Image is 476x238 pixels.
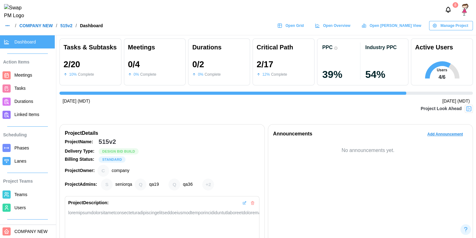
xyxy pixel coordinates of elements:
div: seniorqa [101,179,113,190]
div: PPC [322,44,333,50]
div: loremipsumdolorsitametconsecteturadipiscingelitseddoeiusmodtemporincididuntutlaboreetdoloremagnaa... [68,210,256,216]
div: 2 / 20 [64,60,80,69]
div: qa19 [149,181,159,188]
div: 10 % [69,72,77,78]
div: 2 / 17 [257,60,273,69]
div: Complete [271,72,287,78]
div: Project Description: [68,200,109,206]
div: No announcements yet. [273,147,463,154]
div: 39 % [322,69,360,79]
span: Open Grid [285,21,304,30]
span: Users [14,205,26,210]
span: Phases [14,145,29,150]
span: COMPANY NEW [14,229,48,234]
div: 0 % [134,72,139,78]
div: Critical Path [257,43,310,52]
div: [DATE] (MDT) [442,98,470,105]
div: / [56,23,57,28]
div: Delivery Type: [65,148,96,155]
div: Complete [140,72,156,78]
div: Complete [205,72,221,78]
div: 0 / 4 [128,60,140,69]
span: Manage Project [440,21,468,30]
span: Meetings [14,73,32,78]
div: company [97,165,109,177]
div: 8 [453,2,458,8]
div: Meetings [128,43,182,52]
div: Billing Status: [65,156,96,163]
div: seniorqa [115,181,132,188]
div: company [112,167,130,174]
span: Tasks [14,86,26,91]
span: Open Overview [323,21,350,30]
img: Project Look Ahead Button [466,106,472,112]
a: Open [PERSON_NAME] View [358,21,426,30]
div: / [76,23,77,28]
span: Open [PERSON_NAME] View [370,21,421,30]
span: Lanes [14,159,26,164]
div: 0 / 2 [192,60,204,69]
div: [DATE] (MDT) [63,98,90,105]
div: qa36 [168,179,180,190]
strong: Project Admins: [65,182,97,187]
div: 515v2 [99,137,116,147]
a: COMPANY NEW [19,23,53,28]
span: Dashboard [14,39,36,44]
span: Add Announcement [427,130,463,139]
img: Swap PM Logo [4,4,29,20]
span: STANDARD [102,157,122,162]
div: Dashboard [80,23,103,28]
button: Notifications [443,4,453,15]
img: depositphotos_122830654-stock-illustration-little-girl-cute-character.jpg [459,4,471,16]
strong: Project Owner: [65,168,95,173]
a: Open Grid [274,21,309,30]
a: Open Overview [312,21,355,30]
div: Durations [192,43,246,52]
div: + 2 [202,179,214,190]
div: Industry PPC [365,44,397,50]
div: Project Details [65,129,259,137]
div: qa36 [183,181,192,188]
a: 515v2 [60,23,73,28]
div: 54 % [365,69,403,79]
div: qa19 [135,179,146,190]
div: 0 % [198,72,203,78]
span: Design Bid Build [102,149,135,154]
span: Teams [14,192,27,197]
button: Add Announcement [422,129,468,139]
div: Active Users [415,43,453,52]
span: Durations [14,99,33,104]
a: SShetty platform admin [459,4,471,16]
div: Tasks & Subtasks [64,43,117,52]
span: Linked Items [14,112,39,117]
div: Project Look Ahead [421,105,462,112]
div: / [15,23,16,28]
button: Manage Project [429,21,473,30]
div: Complete [78,72,94,78]
div: 12 % [262,72,270,78]
div: Project Name: [65,139,96,145]
div: Announcements [273,130,312,138]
